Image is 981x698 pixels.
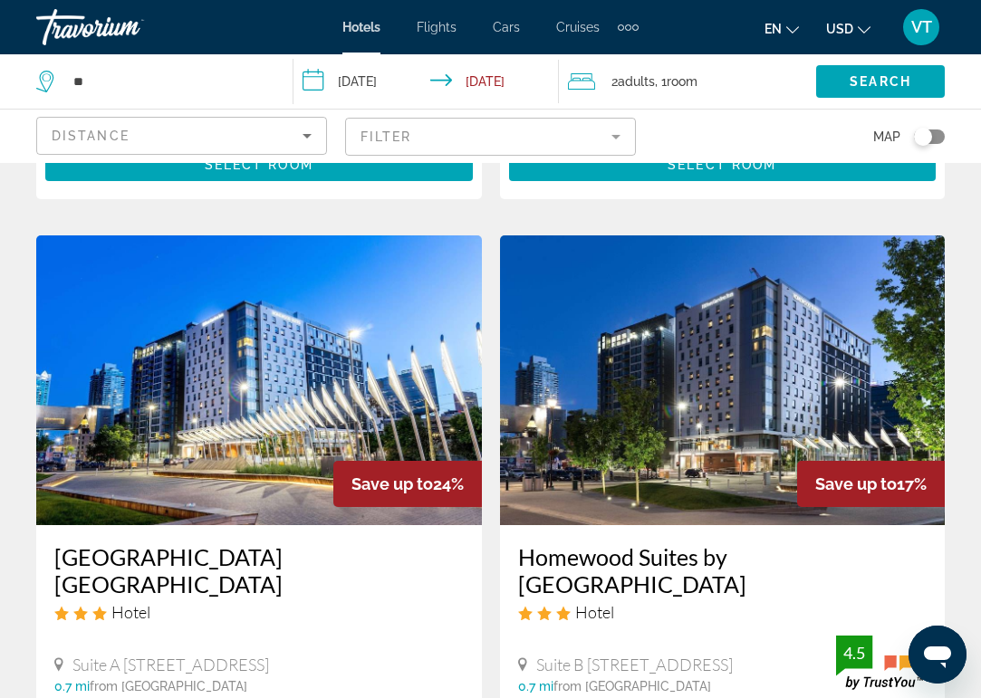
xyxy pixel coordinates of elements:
a: Select Room [45,153,473,173]
a: Cars [493,20,520,34]
img: Hotel image [36,235,482,525]
a: Homewood Suites by [GEOGRAPHIC_DATA] [518,543,928,598]
button: Change language [765,15,799,42]
span: Suite A [STREET_ADDRESS] [72,655,269,674]
button: Filter [345,117,636,157]
span: Room [667,74,697,89]
img: trustyou-badge.svg [836,636,927,689]
span: 0.7 mi [518,679,553,693]
span: Distance [52,129,130,143]
span: VT [911,18,932,36]
button: Extra navigation items [618,13,639,42]
div: 4.5 [836,642,872,664]
span: , 1 [655,69,697,94]
a: [GEOGRAPHIC_DATA] [GEOGRAPHIC_DATA] [54,543,464,598]
div: 3 star Hotel [54,602,464,622]
iframe: Кнопка запуска окна обмена сообщениями [909,626,967,684]
button: Check-in date: Sep 5, 2025 Check-out date: Sep 7, 2025 [293,54,560,109]
button: Travelers: 2 adults, 0 children [559,54,816,109]
span: Map [873,124,900,149]
span: Search [850,74,911,89]
a: Cruises [556,20,600,34]
span: 2 [611,69,655,94]
mat-select: Sort by [52,125,312,147]
a: Travorium [36,4,217,51]
span: USD [826,22,853,36]
button: Select Room [45,148,473,181]
span: Hotel [111,602,150,622]
button: Toggle map [900,129,945,145]
button: Change currency [826,15,870,42]
a: Flights [417,20,457,34]
a: Select Room [509,153,937,173]
span: 0.7 mi [54,679,90,693]
button: Select Room [509,148,937,181]
span: Save up to [351,474,433,493]
button: User Menu [898,8,945,46]
span: Adults [618,74,655,89]
img: Hotel image [500,235,946,525]
span: from [GEOGRAPHIC_DATA] [553,679,711,693]
div: 3 star Hotel [518,602,928,622]
div: 17% [797,461,945,507]
span: Select Room [205,158,313,172]
span: from [GEOGRAPHIC_DATA] [90,679,247,693]
span: Suite B [STREET_ADDRESS] [536,655,733,674]
button: Search [816,65,945,98]
div: 24% [333,461,482,507]
a: Hotels [342,20,380,34]
span: Select Room [668,158,776,172]
span: Save up to [815,474,897,493]
span: en [765,22,782,36]
span: Hotel [575,602,614,622]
